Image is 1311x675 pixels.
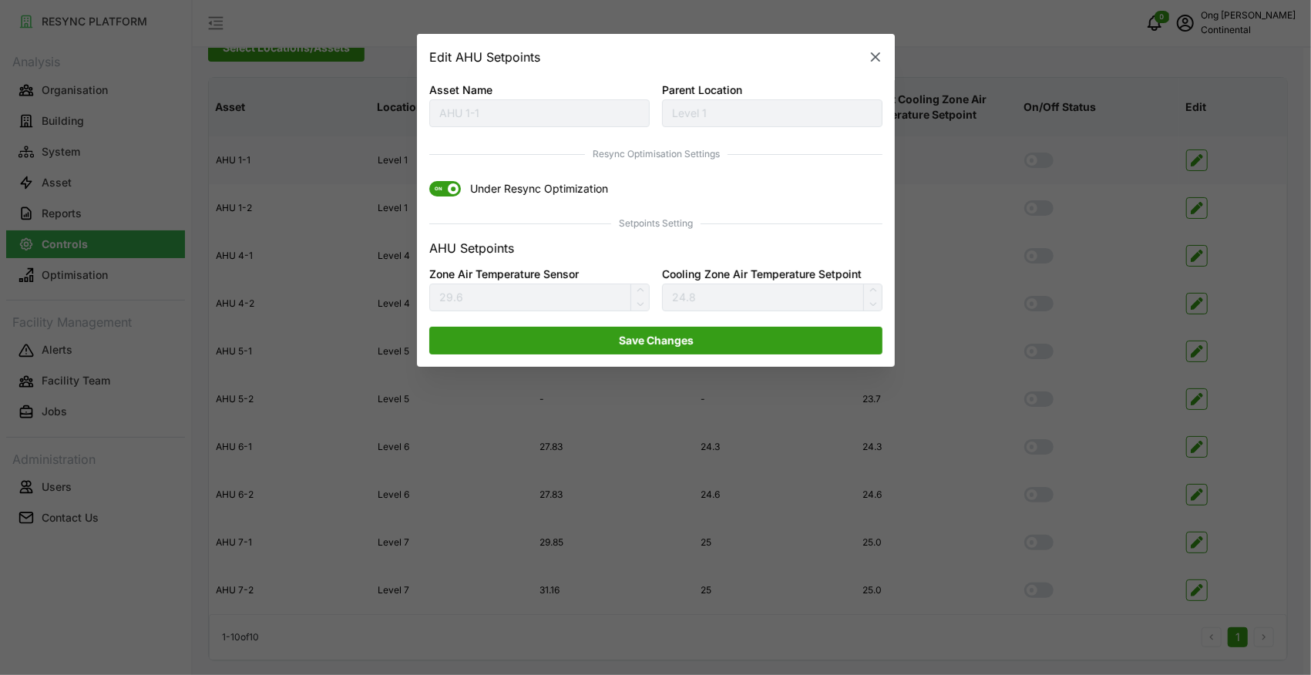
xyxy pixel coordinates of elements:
[429,181,448,196] span: ON
[460,181,607,196] span: Under Resync Optimization
[429,217,882,231] span: Setpoints Setting
[618,327,693,353] span: Save Changes
[429,82,492,99] label: Asset Name
[429,239,514,258] p: AHU Setpoints
[429,51,540,63] h2: Edit AHU Setpoints
[429,266,579,283] label: Zone Air Temperature Sensor
[662,266,862,283] label: Cooling Zone Air Temperature Setpoint
[662,82,742,99] label: Parent Location
[429,326,882,354] button: Save Changes
[429,147,882,162] span: Resync Optimisation Settings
